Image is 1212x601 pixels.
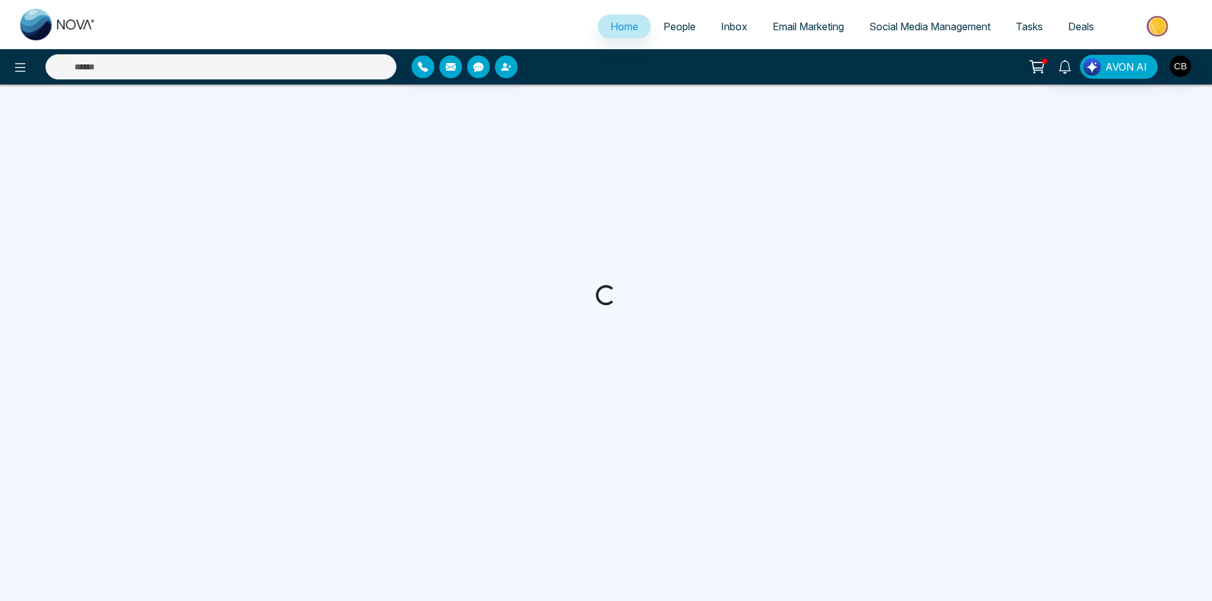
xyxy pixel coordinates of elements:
a: Home [598,15,651,38]
a: Social Media Management [857,15,1003,38]
span: Deals [1068,20,1094,33]
a: Deals [1055,15,1107,38]
span: Social Media Management [869,20,990,33]
span: Email Marketing [773,20,844,33]
a: Tasks [1003,15,1055,38]
span: Home [610,20,638,33]
span: Inbox [721,20,747,33]
span: Tasks [1016,20,1043,33]
a: Email Marketing [760,15,857,38]
img: Market-place.gif [1113,12,1204,40]
span: AVON AI [1105,59,1147,74]
a: People [651,15,708,38]
a: Inbox [708,15,760,38]
span: People [663,20,696,33]
img: Lead Flow [1083,58,1101,76]
button: AVON AI [1080,55,1158,79]
img: Nova CRM Logo [20,9,96,40]
img: User Avatar [1170,55,1191,77]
